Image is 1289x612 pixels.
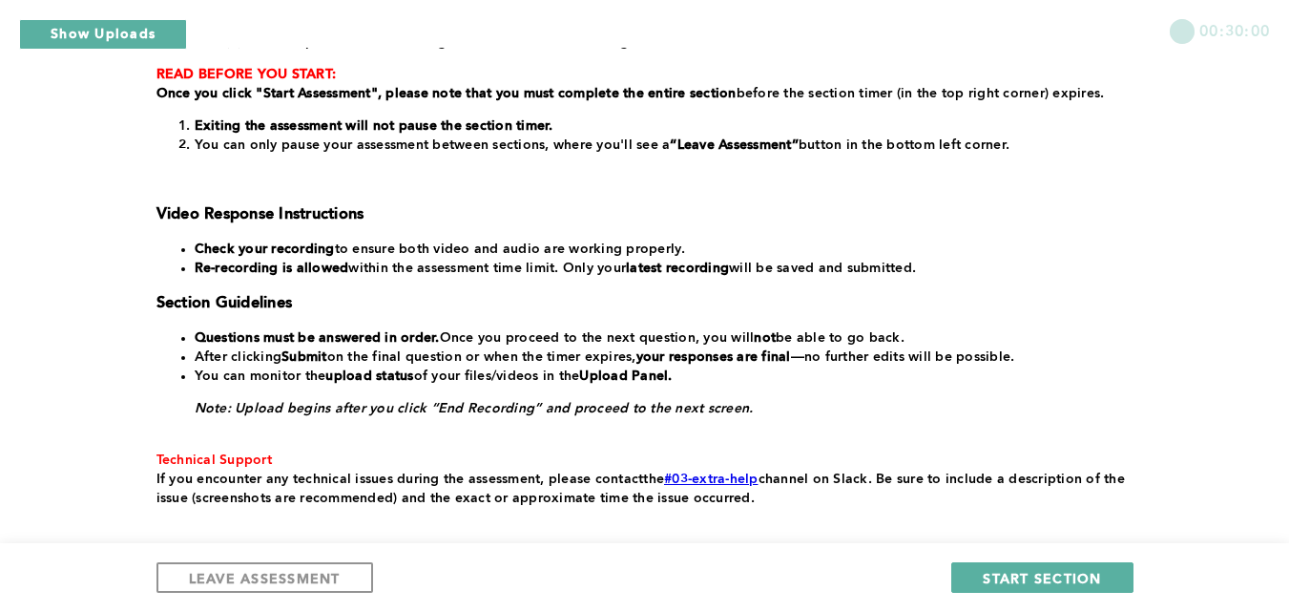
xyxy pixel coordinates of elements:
span: 00:30:00 [1199,19,1270,41]
strong: Check your recording [195,243,335,256]
h3: Video Response Instructions [156,205,1126,224]
li: Once you proceed to the next question, you will be able to go back. [195,328,1126,348]
a: #03-extra-help [664,473,759,486]
span: LEAVE ASSESSMENT [189,569,341,587]
em: Note: Upload begins after you click “End Recording” and proceed to the next screen. [195,402,754,415]
li: within the assessment time limit. Only your will be saved and submitted. [195,259,1126,278]
strong: upload status [325,369,413,383]
strong: Once you click "Start Assessment", please note that you must complete the entire section [156,87,737,100]
p: the channel on Slack [156,470,1126,508]
li: to ensure both video and audio are working properly. [195,240,1126,259]
span: START SECTION [983,569,1101,587]
button: LEAVE ASSESSMENT [156,562,373,593]
strong: READ BEFORE YOU START: [156,68,337,81]
li: After clicking on the final question or when the timer expires, —no further edits will be possible. [195,348,1126,367]
li: You can monitor the of your files/videos in the [195,367,1126,386]
button: START SECTION [951,562,1133,593]
button: Show Uploads [19,19,187,50]
strong: your responses are final [636,350,791,364]
strong: Re-recording is allowed [195,262,349,275]
p: before the section timer (in the top right corner) expires. [156,84,1126,103]
strong: latest recording [626,262,729,275]
li: You can only pause your assessment between sections, where you'll see a button in the bottom left... [195,136,1126,155]
strong: Submit [281,350,327,364]
span: If you encounter any technical issues during the assessment, please contact [156,473,644,486]
strong: Exiting the assessment will not pause the section timer. [195,119,553,133]
strong: “Leave Assessment” [670,138,799,152]
h3: Section Guidelines [156,294,1126,313]
strong: Upload Panel. [579,369,672,383]
span: Technical Support [156,454,272,467]
strong: Questions must be answered in order. [195,331,440,345]
strong: not [754,331,776,345]
span: . Be sure to include a description of the issue (screenshots are recommended) and the exact or ap... [156,473,1130,505]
